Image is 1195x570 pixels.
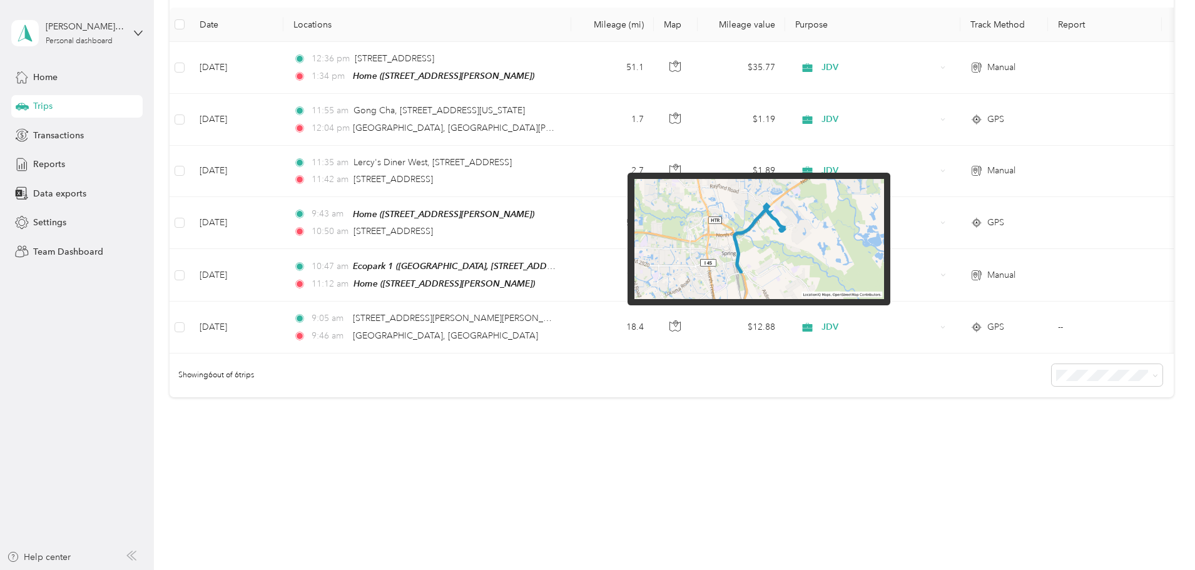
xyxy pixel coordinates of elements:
[571,249,654,302] td: 18.7
[312,69,347,83] span: 1:34 pm
[33,187,86,200] span: Data exports
[821,113,936,126] span: JDV
[312,312,347,325] span: 9:05 am
[353,278,535,288] span: Home ([STREET_ADDRESS][PERSON_NAME])
[283,8,571,42] th: Locations
[190,8,283,42] th: Date
[190,42,283,94] td: [DATE]
[987,216,1004,230] span: GPS
[353,123,843,133] span: [GEOGRAPHIC_DATA], [GEOGRAPHIC_DATA][PERSON_NAME], [GEOGRAPHIC_DATA][US_STATE], [GEOGRAPHIC_DATA]
[571,94,654,145] td: 1.7
[33,129,84,142] span: Transactions
[353,71,534,81] span: Home ([STREET_ADDRESS][PERSON_NAME])
[698,146,785,197] td: $1.89
[987,164,1015,178] span: Manual
[33,71,58,84] span: Home
[46,20,124,33] div: [PERSON_NAME][EMAIL_ADDRESS][PERSON_NAME][DOMAIN_NAME]
[987,268,1015,282] span: Manual
[353,313,571,323] span: [STREET_ADDRESS][PERSON_NAME][PERSON_NAME]
[170,370,254,381] span: Showing 6 out of 6 trips
[312,207,347,221] span: 9:43 am
[571,146,654,197] td: 2.7
[190,249,283,302] td: [DATE]
[821,320,936,334] span: JDV
[1048,302,1162,353] td: --
[33,99,53,113] span: Trips
[1125,500,1195,570] iframe: Everlance-gr Chat Button Frame
[33,158,65,171] span: Reports
[987,320,1004,334] span: GPS
[353,330,538,341] span: [GEOGRAPHIC_DATA], [GEOGRAPHIC_DATA]
[960,8,1048,42] th: Track Method
[312,104,348,118] span: 11:55 am
[571,302,654,353] td: 18.4
[312,52,350,66] span: 12:36 pm
[33,245,103,258] span: Team Dashboard
[698,8,785,42] th: Mileage value
[46,38,113,45] div: Personal dashboard
[33,216,66,229] span: Settings
[312,121,347,135] span: 12:04 pm
[571,42,654,94] td: 51.1
[190,197,283,249] td: [DATE]
[312,329,347,343] span: 9:46 am
[312,277,348,291] span: 11:12 am
[821,164,936,178] span: JDV
[190,146,283,197] td: [DATE]
[190,94,283,145] td: [DATE]
[1048,8,1162,42] th: Report
[190,302,283,353] td: [DATE]
[698,42,785,94] td: $35.77
[312,260,347,273] span: 10:47 am
[353,174,433,185] span: [STREET_ADDRESS]
[353,209,534,219] span: Home ([STREET_ADDRESS][PERSON_NAME])
[312,173,348,186] span: 11:42 am
[571,8,654,42] th: Mileage (mi)
[353,226,433,237] span: [STREET_ADDRESS]
[353,261,831,272] span: Ecopark 1 ([GEOGRAPHIC_DATA], [STREET_ADDRESS][PERSON_NAME] , [GEOGRAPHIC_DATA], [GEOGRAPHIC_DATA])
[698,94,785,145] td: $1.19
[654,8,698,42] th: Map
[987,113,1004,126] span: GPS
[353,105,525,116] span: Gong Cha, [STREET_ADDRESS][US_STATE]
[821,61,936,74] span: JDV
[312,156,348,170] span: 11:35 am
[698,302,785,353] td: $12.88
[571,197,654,249] td: 58.7
[785,8,960,42] th: Purpose
[353,157,512,168] span: Lercy's Diner West, [STREET_ADDRESS]
[987,61,1015,74] span: Manual
[7,551,71,564] button: Help center
[355,53,434,64] span: [STREET_ADDRESS]
[312,225,348,238] span: 10:50 am
[634,179,884,299] img: minimap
